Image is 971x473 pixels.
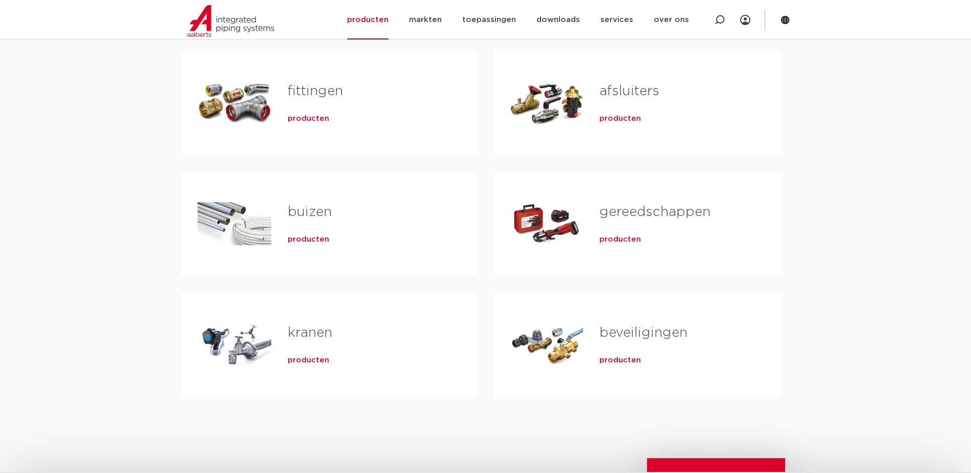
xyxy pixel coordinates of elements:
a: producten [599,355,641,365]
a: afsluiters [599,84,659,98]
a: fittingen [288,84,343,98]
a: producten [288,355,329,365]
a: kranen [288,326,332,339]
a: producten [599,234,641,245]
a: producten [288,114,329,124]
a: producten [599,114,641,124]
a: beveiligingen [599,326,687,339]
a: producten [288,234,329,245]
a: buizen [288,205,332,219]
a: gereedschappen [599,205,710,219]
